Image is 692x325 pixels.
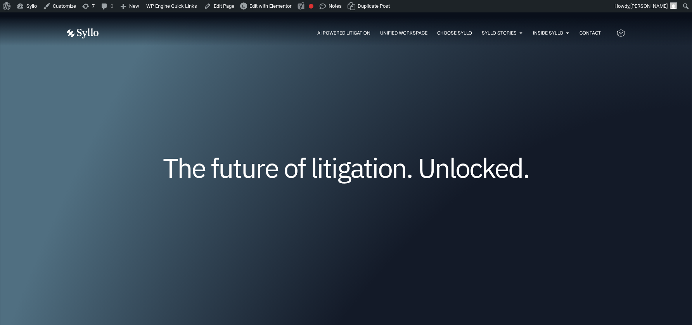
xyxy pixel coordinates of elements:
div: Focus keyphrase not set [309,4,313,9]
a: Inside Syllo [533,30,563,36]
a: Choose Syllo [437,30,472,36]
a: Unified Workspace [380,30,427,36]
span: [PERSON_NAME] [630,3,668,9]
h1: The future of litigation. Unlocked. [113,155,579,181]
img: Vector [67,28,99,38]
a: Syllo Stories [482,30,517,36]
a: AI Powered Litigation [317,30,370,36]
div: Menu Toggle [114,30,601,37]
span: Edit with Elementor [249,3,291,9]
a: Contact [580,30,601,36]
nav: Menu [114,30,601,37]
